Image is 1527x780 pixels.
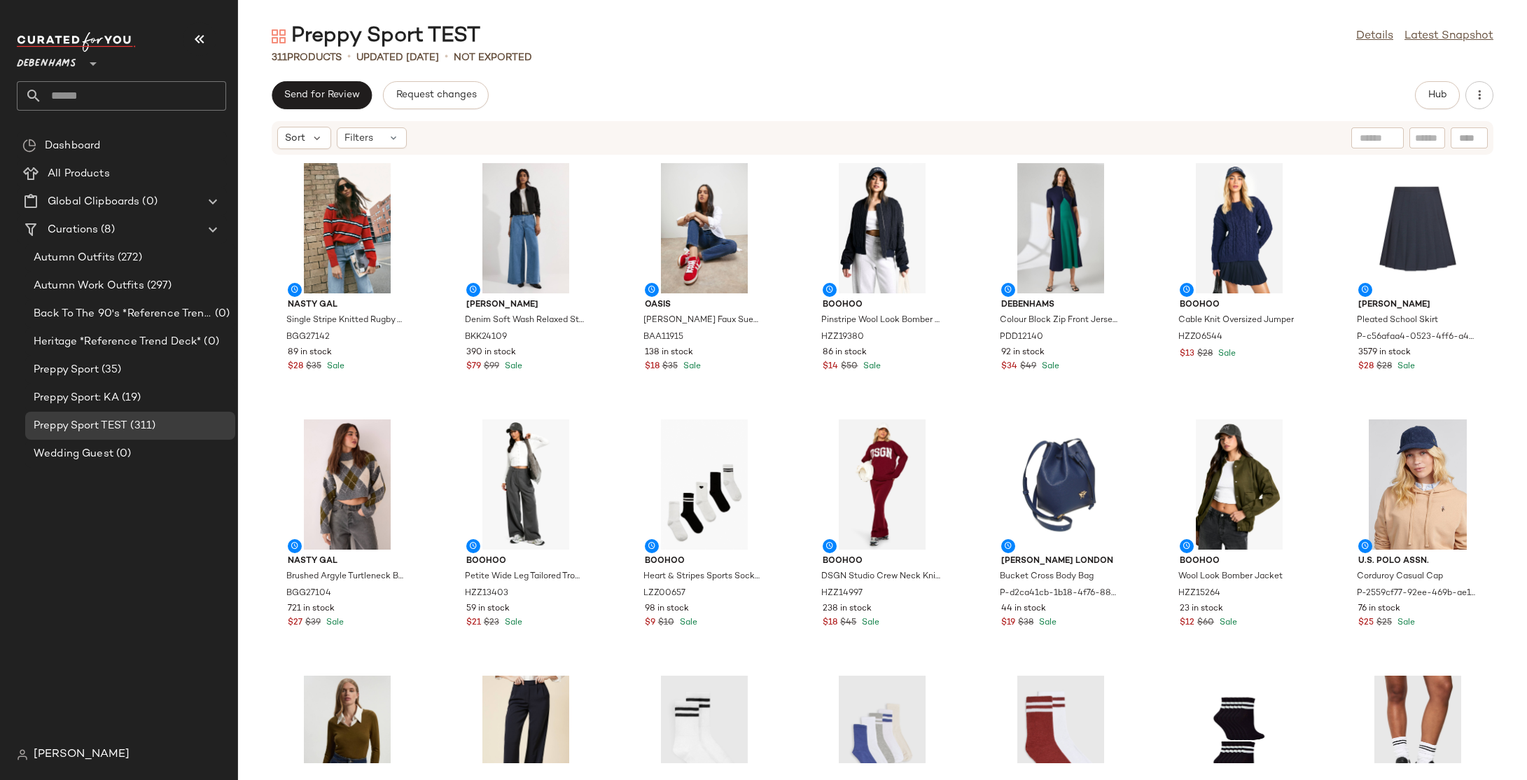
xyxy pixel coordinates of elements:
[811,419,953,550] img: hzz14997_plum_xl
[272,50,342,65] div: Products
[306,361,321,373] span: $35
[445,49,448,66] span: •
[465,587,508,600] span: HZZ13403
[144,278,172,294] span: (297)
[48,166,110,182] span: All Products
[823,617,837,629] span: $18
[859,618,879,627] span: Sale
[1357,571,1443,583] span: Corduroy Casual Cap
[1036,618,1057,627] span: Sale
[305,617,321,629] span: $39
[1356,28,1393,45] a: Details
[1000,571,1094,583] span: Bucket Cross Body Bag
[288,603,335,615] span: 721 in stock
[634,419,775,550] img: lzz00657_white_xl
[645,361,660,373] span: $18
[1358,361,1374,373] span: $28
[1178,571,1283,583] span: Wool Look Bomber Jacket
[1395,618,1415,627] span: Sale
[277,163,418,293] img: bgg27142_red_xl
[272,29,286,43] img: svg%3e
[1180,617,1194,629] span: $12
[1358,299,1477,312] span: [PERSON_NAME]
[1180,348,1194,361] span: $13
[1357,314,1438,327] span: Pleated School Skirt
[34,446,113,462] span: Wedding Guest
[1376,617,1392,629] span: $25
[1178,331,1222,344] span: HZZ06544
[466,617,481,629] span: $21
[284,90,360,101] span: Send for Review
[643,314,762,327] span: [PERSON_NAME] Faux Suede Lace Up Trainers
[1415,81,1460,109] button: Hub
[1000,314,1119,327] span: Colour Block Zip Front Jersey Midi Dress
[288,617,302,629] span: $27
[840,617,856,629] span: $45
[821,587,863,600] span: HZZ14997
[465,331,507,344] span: BKK24109
[34,418,127,434] span: Preppy Sport TEST
[286,331,330,344] span: BGG27142
[34,390,119,406] span: Preppy Sport: KA
[1376,361,1392,373] span: $28
[502,362,522,371] span: Sale
[1180,603,1223,615] span: 23 in stock
[1001,299,1120,312] span: Debenhams
[465,571,584,583] span: Petite Wide Leg Tailored Trousers
[17,749,28,760] img: svg%3e
[465,314,584,327] span: Denim Soft Wash Relaxed Straight Leg [PERSON_NAME]
[1001,555,1120,568] span: [PERSON_NAME] LONDON
[212,306,230,322] span: (0)
[643,571,762,583] span: Heart & Stripes Sports Socks 5 Pack
[821,331,864,344] span: HZZ19380
[1395,362,1415,371] span: Sale
[823,361,838,373] span: $14
[1180,555,1299,568] span: boohoo
[1347,419,1488,550] img: m5063127523406_navy_xl
[1358,347,1411,359] span: 3579 in stock
[288,347,332,359] span: 89 in stock
[45,138,100,154] span: Dashboard
[658,617,674,629] span: $10
[1001,347,1045,359] span: 92 in stock
[34,278,144,294] span: Autumn Work Outfits
[34,250,115,266] span: Autumn Outfits
[34,362,99,378] span: Preppy Sport
[634,163,775,293] img: baa11915_red_xl
[645,617,655,629] span: $9
[860,362,881,371] span: Sale
[383,81,488,109] button: Request changes
[285,131,305,146] span: Sort
[1000,331,1043,344] span: PDD12140
[288,555,407,568] span: Nasty Gal
[821,571,940,583] span: DSGN Studio Crew Neck Knitted Jumper And Maxi Skirt Set
[1169,419,1310,550] img: hzz15264_khaki_xl
[1197,348,1213,361] span: $28
[1001,603,1046,615] span: 44 in stock
[99,362,122,378] span: (35)
[821,314,940,327] span: Pinstripe Wool Look Bomber Jacket
[681,362,701,371] span: Sale
[466,603,510,615] span: 59 in stock
[645,555,764,568] span: boohoo
[288,299,407,312] span: Nasty Gal
[98,222,114,238] span: (8)
[139,194,157,210] span: (0)
[1404,28,1493,45] a: Latest Snapshot
[272,22,480,50] div: Preppy Sport TEST
[34,306,212,322] span: Back To The 90's *Reference Trend Deck*
[48,194,139,210] span: Global Clipboards
[272,81,372,109] button: Send for Review
[277,419,418,550] img: bgg27104_grey_xl
[1169,163,1310,293] img: hzz06544_navy_xl
[48,222,98,238] span: Curations
[323,618,344,627] span: Sale
[34,334,201,350] span: Heritage *Reference Trend Deck*
[811,163,953,293] img: hzz19380_navy_xl
[324,362,344,371] span: Sale
[466,347,516,359] span: 390 in stock
[286,314,405,327] span: Single Stripe Knitted Rugby Top
[1347,163,1488,293] img: m5055367836699_navy_xl
[662,361,678,373] span: $35
[1180,299,1299,312] span: boohoo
